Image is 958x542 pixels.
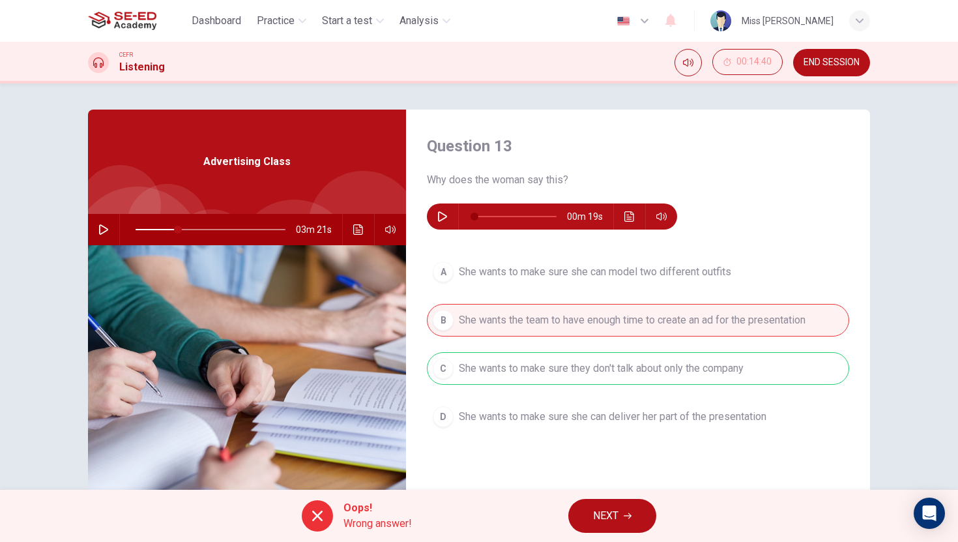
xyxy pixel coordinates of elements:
[712,49,783,75] button: 00:14:40
[619,203,640,230] button: Click to see the audio transcription
[119,59,165,75] h1: Listening
[322,13,372,29] span: Start a test
[343,500,412,516] span: Oops!
[427,172,849,188] span: Why does the woman say this?
[394,9,456,33] button: Analysis
[348,214,369,245] button: Click to see the audio transcription
[615,16,631,26] img: en
[203,154,291,170] span: Advertising Class
[710,10,731,31] img: Profile picture
[567,203,613,230] span: 00m 19s
[742,13,834,29] div: Miss [PERSON_NAME]
[317,9,389,33] button: Start a test
[88,8,156,34] img: SE-ED Academy logo
[914,498,945,529] div: Open Intercom Messenger
[343,516,412,532] span: Wrong answer!
[88,8,186,34] a: SE-ED Academy logo
[593,507,618,525] span: NEXT
[712,49,783,76] div: Hide
[119,50,133,59] span: CEFR
[296,214,342,245] span: 03m 21s
[186,9,246,33] button: Dashboard
[252,9,312,33] button: Practice
[793,49,870,76] button: END SESSION
[804,57,860,68] span: END SESSION
[736,57,772,67] span: 00:14:40
[192,13,241,29] span: Dashboard
[568,499,656,533] button: NEXT
[257,13,295,29] span: Practice
[399,13,439,29] span: Analysis
[675,49,702,76] div: Mute
[427,136,849,157] h4: Question 13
